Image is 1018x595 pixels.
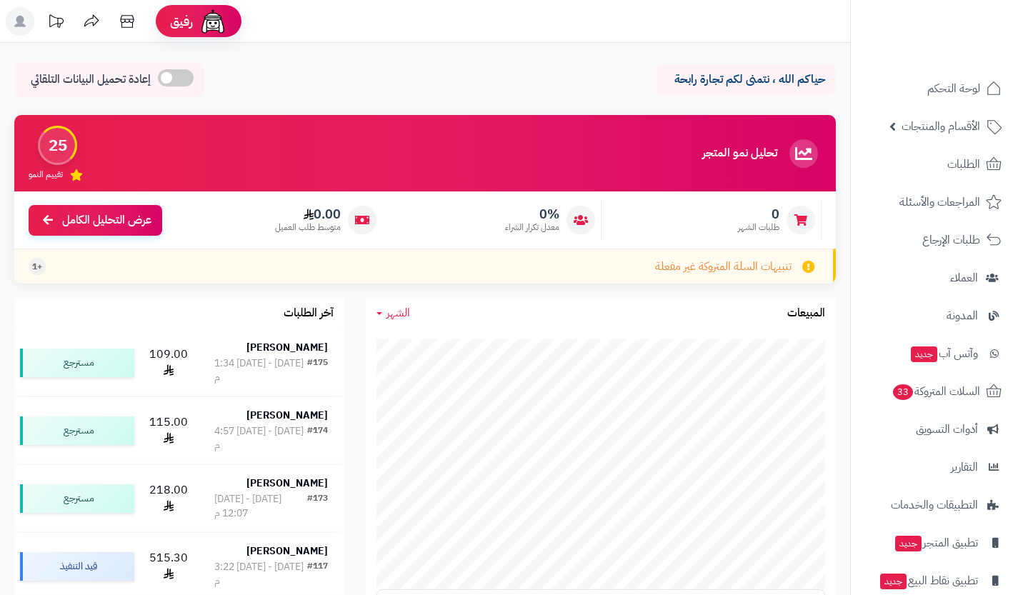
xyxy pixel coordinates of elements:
[859,185,1009,219] a: المراجعات والأسئلة
[859,374,1009,409] a: السلات المتروكة33
[246,544,328,559] strong: [PERSON_NAME]
[891,495,978,515] span: التطبيقات والخدمات
[140,329,198,396] td: 109.00
[738,221,779,234] span: طلبات الشهر
[902,116,980,136] span: الأقسام والمنتجات
[922,230,980,250] span: طلبات الإرجاع
[386,304,410,321] span: الشهر
[32,261,42,273] span: +1
[859,450,1009,484] a: التقارير
[702,147,777,160] h3: تحليل نمو المتجر
[655,259,792,275] span: تنبيهات السلة المتروكة غير مفعلة
[20,349,134,377] div: مسترجع
[275,206,341,222] span: 0.00
[921,11,1004,41] img: logo-2.png
[214,424,307,453] div: [DATE] - [DATE] 4:57 م
[859,71,1009,106] a: لوحة التحكم
[170,13,193,30] span: رفيق
[859,488,1009,522] a: التطبيقات والخدمات
[859,412,1009,446] a: أدوات التسويق
[895,536,922,551] span: جديد
[20,552,134,581] div: قيد التنفيذ
[307,356,328,385] div: #175
[892,381,980,401] span: السلات المتروكة
[246,340,328,355] strong: [PERSON_NAME]
[859,336,1009,371] a: وآتس آبجديد
[892,384,914,400] span: 33
[951,457,978,477] span: التقارير
[668,71,825,88] p: حياكم الله ، نتمنى لكم تجارة رابحة
[894,533,978,553] span: تطبيق المتجر
[284,307,334,320] h3: آخر الطلبات
[787,307,825,320] h3: المبيعات
[899,192,980,212] span: المراجعات والأسئلة
[950,268,978,288] span: العملاء
[29,205,162,236] a: عرض التحليل الكامل
[376,305,410,321] a: الشهر
[911,346,937,362] span: جديد
[31,71,151,88] span: إعادة تحميل البيانات التلقائي
[275,221,341,234] span: متوسط طلب العميل
[738,206,779,222] span: 0
[505,221,559,234] span: معدل تكرار الشراء
[307,492,328,521] div: #173
[880,574,907,589] span: جديد
[879,571,978,591] span: تطبيق نقاط البيع
[199,7,227,36] img: ai-face.png
[140,465,198,532] td: 218.00
[859,147,1009,181] a: الطلبات
[947,154,980,174] span: الطلبات
[505,206,559,222] span: 0%
[214,492,307,521] div: [DATE] - [DATE] 12:07 م
[140,397,198,464] td: 115.00
[20,484,134,513] div: مسترجع
[307,424,328,453] div: #174
[38,7,74,39] a: تحديثات المنصة
[20,416,134,445] div: مسترجع
[307,560,328,589] div: #117
[947,306,978,326] span: المدونة
[859,261,1009,295] a: العملاء
[859,223,1009,257] a: طلبات الإرجاع
[909,344,978,364] span: وآتس آب
[246,476,328,491] strong: [PERSON_NAME]
[29,169,63,181] span: تقييم النمو
[214,560,307,589] div: [DATE] - [DATE] 3:22 م
[859,299,1009,333] a: المدونة
[62,212,151,229] span: عرض التحليل الكامل
[214,356,307,385] div: [DATE] - [DATE] 1:34 م
[916,419,978,439] span: أدوات التسويق
[246,408,328,423] strong: [PERSON_NAME]
[859,526,1009,560] a: تطبيق المتجرجديد
[927,79,980,99] span: لوحة التحكم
